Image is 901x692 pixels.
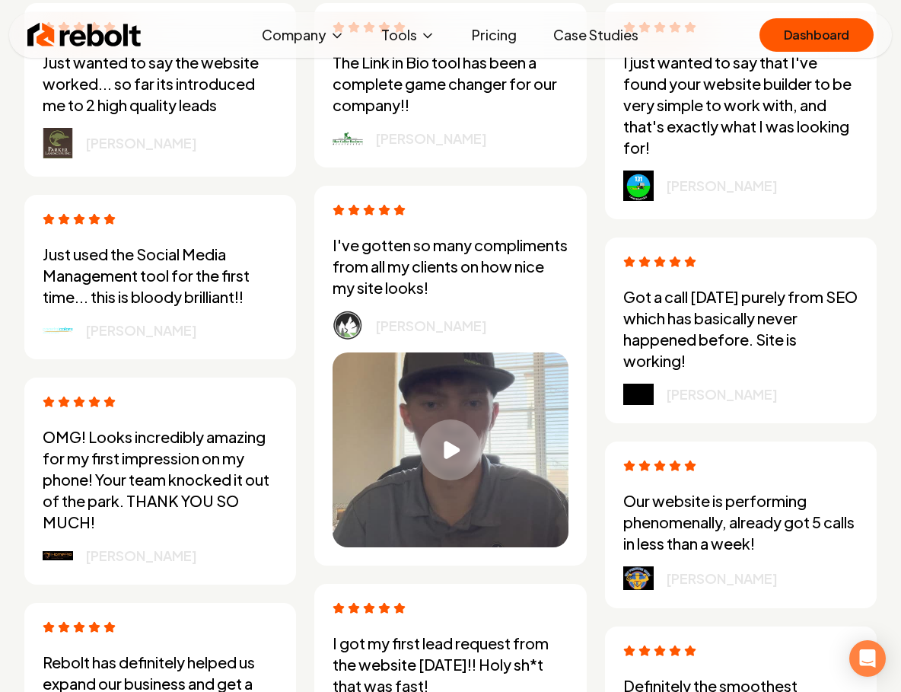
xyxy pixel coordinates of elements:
img: logo [43,327,73,334]
p: I just wanted to say that I've found your website builder to be very simple to work with, and tha... [623,52,858,158]
p: [PERSON_NAME] [666,175,778,196]
img: logo [623,384,654,405]
a: Pricing [460,20,529,50]
p: [PERSON_NAME] [85,320,197,341]
img: logo [623,171,654,201]
p: [PERSON_NAME] [666,384,778,405]
p: [PERSON_NAME] [85,545,197,566]
p: Just wanted to say the website worked... so far its introduced me to 2 high quality leads [43,52,278,116]
p: [PERSON_NAME] [85,132,197,154]
img: logo [43,128,73,158]
p: The Link in Bio tool has been a complete game changer for our company!! [333,52,568,116]
p: Got a call [DATE] purely from SEO which has basically never happened before. Site is working! [623,286,858,372]
p: [PERSON_NAME] [666,568,778,589]
button: Tools [369,20,447,50]
a: Case Studies [541,20,651,50]
button: Company [250,20,357,50]
img: Rebolt Logo [27,20,142,50]
p: [PERSON_NAME] [375,315,487,336]
img: logo [333,132,363,145]
p: I've gotten so many compliments from all my clients on how nice my site looks! [333,234,568,298]
p: [PERSON_NAME] [375,128,487,149]
p: OMG! Looks incredibly amazing for my first impression on my phone! Your team knocked it out of th... [43,426,278,533]
a: Dashboard [759,18,874,52]
img: logo [333,311,363,340]
p: Just used the Social Media Management tool for the first time... this is bloody brilliant!! [43,244,278,308]
p: Our website is performing phenomenally, already got 5 calls in less than a week! [623,490,858,554]
div: Open Intercom Messenger [849,640,886,677]
img: logo [43,551,73,560]
img: logo [623,566,654,590]
button: Play video [333,352,568,547]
